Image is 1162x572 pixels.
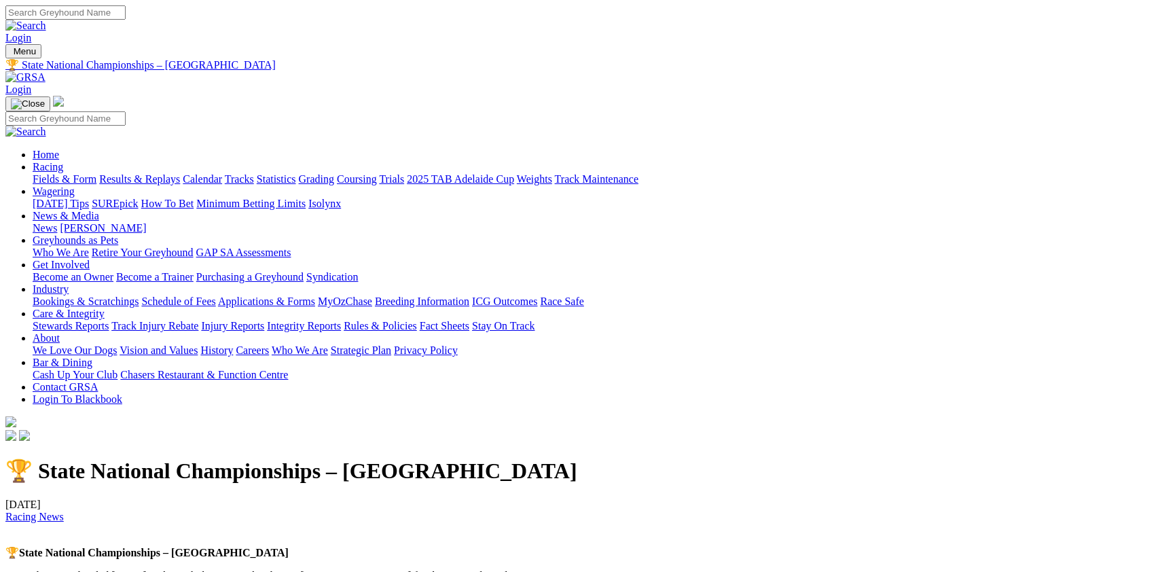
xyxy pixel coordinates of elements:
a: Syndication [306,271,358,283]
a: [DATE] Tips [33,198,89,209]
strong: State National Championships – [GEOGRAPHIC_DATA] [19,547,289,558]
a: [PERSON_NAME] [60,222,146,234]
a: Login To Blackbook [33,393,122,405]
a: Statistics [257,173,296,185]
div: Get Involved [33,271,1157,283]
a: Login [5,84,31,95]
a: We Love Our Dogs [33,344,117,356]
a: Track Maintenance [555,173,638,185]
a: News & Media [33,210,99,221]
a: MyOzChase [318,296,372,307]
img: twitter.svg [19,430,30,441]
a: Racing News [5,511,64,522]
input: Search [5,111,126,126]
img: Search [5,20,46,32]
a: Results & Replays [99,173,180,185]
div: Bar & Dining [33,369,1157,381]
div: Racing [33,173,1157,185]
a: Careers [236,344,269,356]
a: Calendar [183,173,222,185]
a: Integrity Reports [267,320,341,332]
a: Care & Integrity [33,308,105,319]
div: Greyhounds as Pets [33,247,1157,259]
img: logo-grsa-white.png [5,416,16,427]
a: Racing [33,161,63,173]
div: Industry [33,296,1157,308]
a: Chasers Restaurant & Function Centre [120,369,288,380]
a: Strategic Plan [331,344,391,356]
div: News & Media [33,222,1157,234]
a: Grading [299,173,334,185]
a: History [200,344,233,356]
a: Bookings & Scratchings [33,296,139,307]
a: Track Injury Rebate [111,320,198,332]
a: Home [33,149,59,160]
a: Stewards Reports [33,320,109,332]
button: Toggle navigation [5,96,50,111]
img: Close [11,99,45,109]
a: Become a Trainer [116,271,194,283]
a: Vision and Values [120,344,198,356]
a: SUREpick [92,198,138,209]
a: Purchasing a Greyhound [196,271,304,283]
a: Schedule of Fees [141,296,215,307]
a: Minimum Betting Limits [196,198,306,209]
a: Rules & Policies [344,320,417,332]
p: 🏆 [5,546,1157,559]
a: Wagering [33,185,75,197]
a: Applications & Forms [218,296,315,307]
a: Get Involved [33,259,90,270]
a: Weights [517,173,552,185]
a: Industry [33,283,69,295]
a: Fact Sheets [420,320,469,332]
a: Trials [379,173,404,185]
div: Care & Integrity [33,320,1157,332]
span: Menu [14,46,36,56]
a: 2025 TAB Adelaide Cup [407,173,514,185]
a: Become an Owner [33,271,113,283]
a: Coursing [337,173,377,185]
a: News [33,222,57,234]
a: Cash Up Your Club [33,369,117,380]
button: Toggle navigation [5,44,41,58]
h1: 🏆 State National Championships – [GEOGRAPHIC_DATA] [5,458,1157,484]
a: Isolynx [308,198,341,209]
div: About [33,344,1157,357]
a: Greyhounds as Pets [33,234,118,246]
img: facebook.svg [5,430,16,441]
a: Who We Are [272,344,328,356]
a: Contact GRSA [33,381,98,393]
a: ICG Outcomes [472,296,537,307]
a: Retire Your Greyhound [92,247,194,258]
a: How To Bet [141,198,194,209]
img: Search [5,126,46,138]
a: Who We Are [33,247,89,258]
input: Search [5,5,126,20]
a: Login [5,32,31,43]
img: logo-grsa-white.png [53,96,64,107]
a: 🏆 State National Championships – [GEOGRAPHIC_DATA] [5,58,1157,71]
img: GRSA [5,71,46,84]
a: Fields & Form [33,173,96,185]
a: GAP SA Assessments [196,247,291,258]
a: Privacy Policy [394,344,458,356]
a: Stay On Track [472,320,534,332]
a: About [33,332,60,344]
a: Injury Reports [201,320,264,332]
div: Wagering [33,198,1157,210]
a: Tracks [225,173,254,185]
a: Bar & Dining [33,357,92,368]
a: Breeding Information [375,296,469,307]
a: Race Safe [540,296,583,307]
span: [DATE] [5,499,64,522]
